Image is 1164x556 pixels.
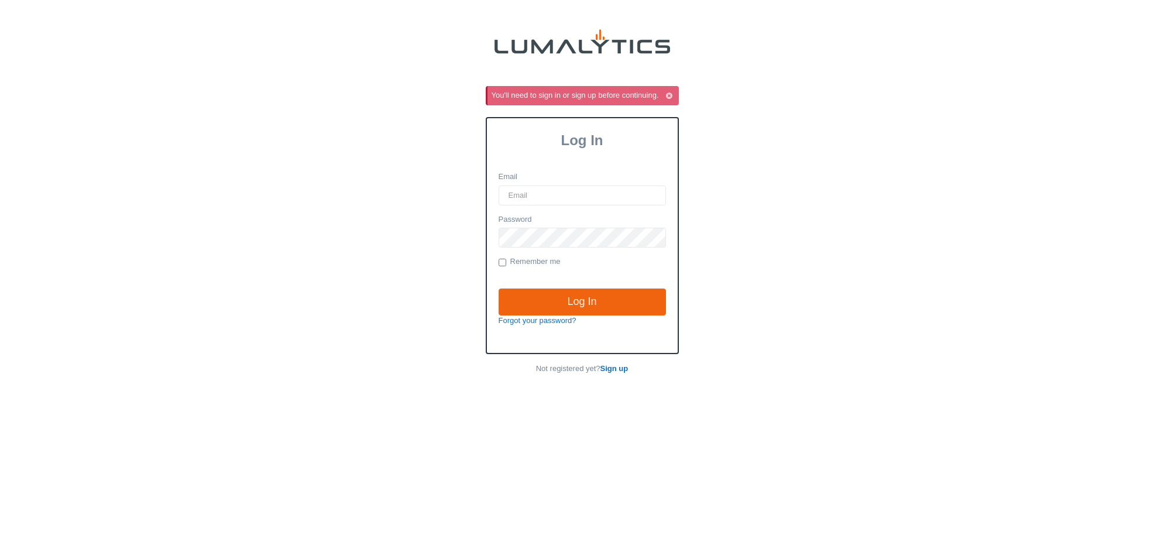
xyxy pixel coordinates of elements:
[499,214,532,225] label: Password
[492,90,677,101] div: You'll need to sign in or sign up before continuing.
[486,363,679,375] p: Not registered yet?
[499,316,576,325] a: Forgot your password?
[499,256,561,268] label: Remember me
[499,186,666,205] input: Email
[495,29,670,54] img: lumalytics-black-e9b537c871f77d9ce8d3a6940f85695cd68c596e3f819dc492052d1098752254.png
[499,259,506,266] input: Remember me
[499,289,666,315] input: Log In
[487,132,678,149] h3: Log In
[600,364,629,373] a: Sign up
[499,171,518,183] label: Email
